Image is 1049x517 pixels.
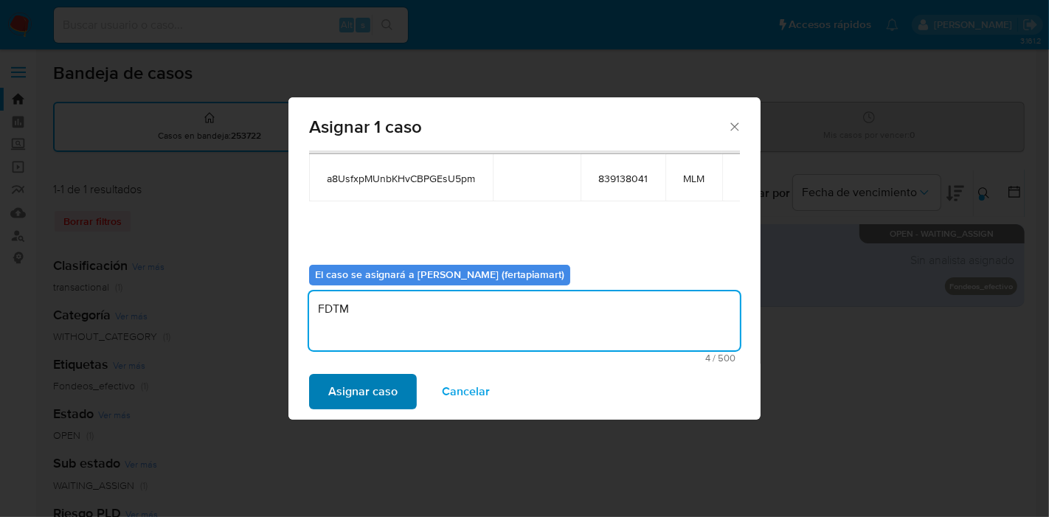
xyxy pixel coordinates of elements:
[442,375,490,408] span: Cancelar
[328,375,398,408] span: Asignar caso
[309,118,727,136] span: Asignar 1 caso
[315,267,564,282] b: El caso se asignará a [PERSON_NAME] (fertapiamart)
[309,291,740,350] textarea: FDTM
[683,172,704,185] span: MLM
[309,374,417,409] button: Asignar caso
[327,172,475,185] span: a8UsfxpMUnbKHvCBPGEsU5pm
[314,353,735,363] span: Máximo 500 caracteres
[288,97,761,420] div: assign-modal
[727,119,741,133] button: Cerrar ventana
[423,374,509,409] button: Cancelar
[598,172,648,185] span: 839138041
